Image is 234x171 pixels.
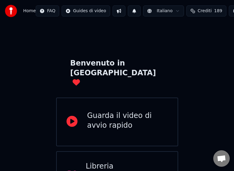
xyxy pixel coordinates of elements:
div: Benvenuto in [GEOGRAPHIC_DATA] [70,59,164,88]
div: Guarda il video di avvio rapido [87,111,168,130]
img: youka [5,5,17,17]
span: Crediti [198,8,212,14]
span: 189 [214,8,222,14]
span: Home [23,8,36,14]
nav: breadcrumb [23,8,36,14]
div: Aprire la chat [213,150,230,167]
button: Guides di video [62,5,110,16]
button: Crediti189 [186,5,226,16]
button: FAQ [36,5,59,16]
